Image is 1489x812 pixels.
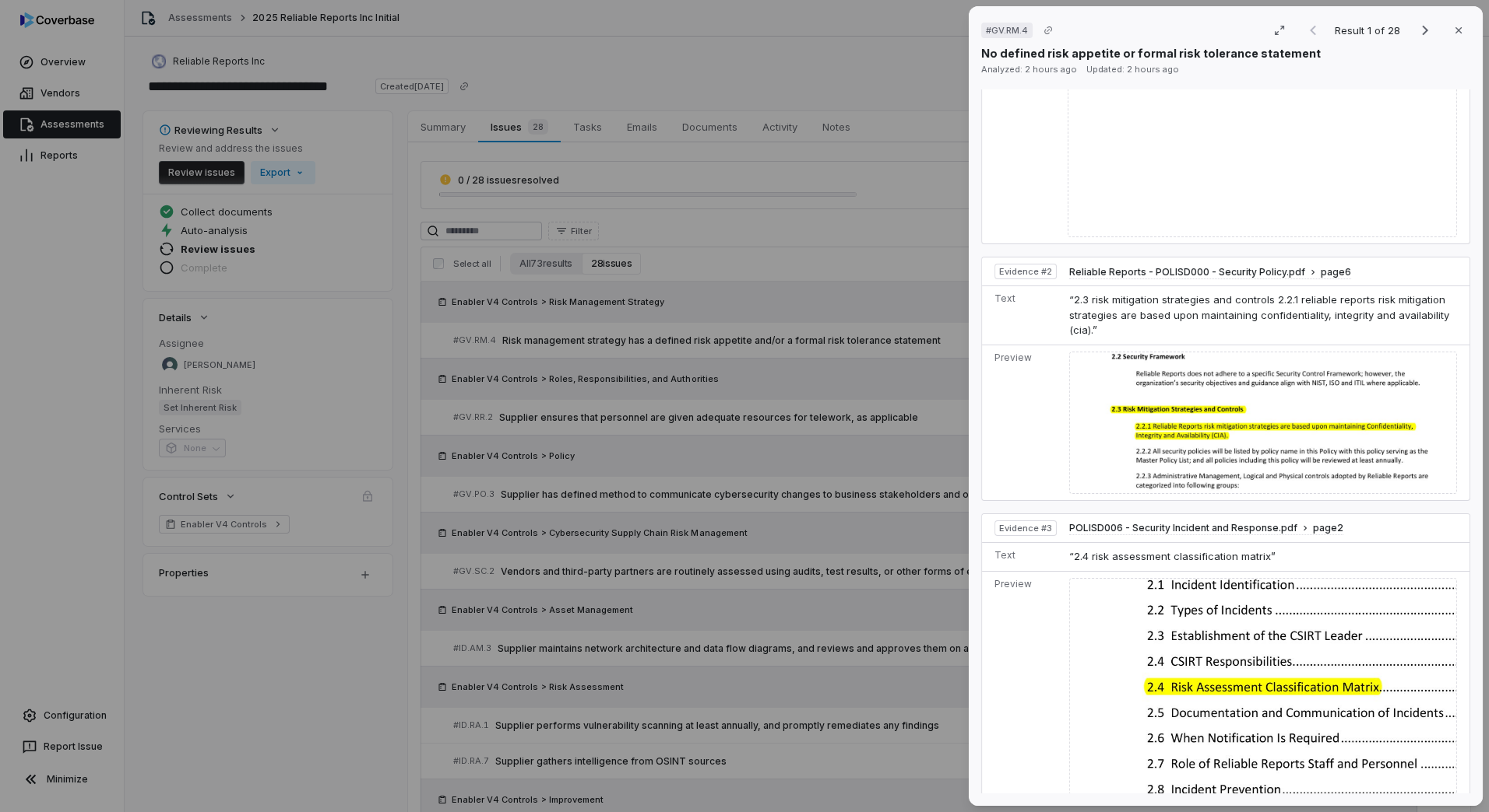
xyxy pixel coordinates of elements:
td: Text [982,286,1063,345]
button: Reliable Reports - POLISD000 - Security Policy.pdfpage6 [1069,266,1351,279]
span: # GV.RM.4 [986,24,1028,37]
span: “2.4 risk assessment classification matrix” [1069,550,1276,562]
span: POLISD006 - Security Incident and Response.pdf [1069,522,1297,534]
span: page 2 [1313,522,1343,534]
button: POLISD006 - Security Incident and Response.pdfpage2 [1069,522,1343,535]
span: Reliable Reports - POLISD000 - Security Policy.pdf [1069,266,1305,278]
img: a4c40909c789445cb9322a02a24f8015_original.jpg_w1200.jpg [1069,578,1457,795]
span: Evidence # 3 [999,522,1052,534]
td: Preview [982,345,1063,500]
button: Next result [1410,21,1441,40]
span: Analyzed: 2 hours ago [981,64,1077,75]
span: “2.3 risk mitigation strategies and controls 2.2.1 reliable reports risk mitigation strategies ar... [1069,293,1449,336]
img: 4face7910ce446009fdd22a159b1b2a7_original.jpg_w1200.jpg [1069,352,1457,494]
span: Evidence # 2 [999,265,1052,278]
p: No defined risk appetite or formal risk tolerance statement [981,45,1321,61]
span: Updated: 2 hours ago [1086,64,1179,75]
button: Copy link [1034,16,1062,44]
td: Text [982,543,1063,572]
td: Preview [982,571,1063,801]
p: Result 1 of 28 [1335,22,1403,39]
span: page 6 [1321,266,1351,278]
